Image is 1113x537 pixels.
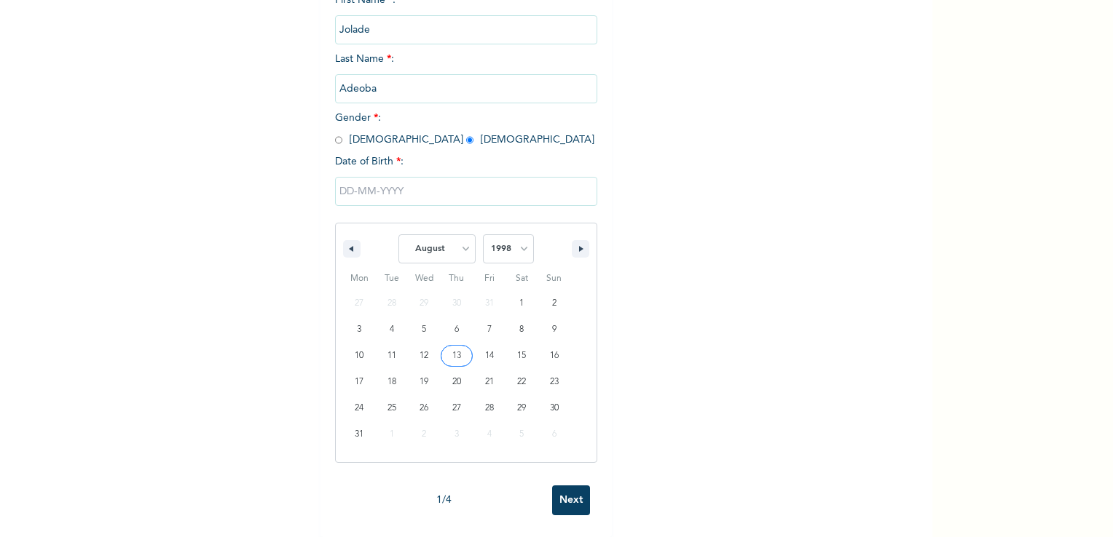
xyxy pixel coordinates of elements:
[517,343,526,369] span: 15
[335,113,594,145] span: Gender : [DEMOGRAPHIC_DATA] [DEMOGRAPHIC_DATA]
[376,267,409,290] span: Tue
[376,369,409,395] button: 18
[506,317,538,343] button: 8
[357,317,361,343] span: 3
[420,343,428,369] span: 12
[473,317,506,343] button: 7
[420,369,428,395] span: 19
[441,369,473,395] button: 20
[452,369,461,395] span: 20
[519,317,524,343] span: 8
[343,317,376,343] button: 3
[343,421,376,447] button: 31
[506,267,538,290] span: Sat
[485,395,494,421] span: 28
[487,317,492,343] span: 7
[408,317,441,343] button: 5
[506,343,538,369] button: 15
[422,317,426,343] span: 5
[473,395,506,421] button: 28
[538,343,570,369] button: 16
[441,317,473,343] button: 6
[335,15,597,44] input: Enter your first name
[538,395,570,421] button: 30
[485,343,494,369] span: 14
[550,369,559,395] span: 23
[473,343,506,369] button: 14
[538,369,570,395] button: 23
[519,290,524,317] span: 1
[552,290,556,317] span: 2
[538,267,570,290] span: Sun
[335,493,552,508] div: 1 / 4
[355,395,363,421] span: 24
[550,343,559,369] span: 16
[376,395,409,421] button: 25
[335,154,404,170] span: Date of Birth :
[335,177,597,206] input: DD-MM-YYYY
[355,369,363,395] span: 17
[388,369,396,395] span: 18
[376,317,409,343] button: 4
[506,290,538,317] button: 1
[538,290,570,317] button: 2
[388,395,396,421] span: 25
[517,395,526,421] span: 29
[408,395,441,421] button: 26
[343,343,376,369] button: 10
[485,369,494,395] span: 21
[376,343,409,369] button: 11
[441,343,473,369] button: 13
[390,317,394,343] span: 4
[552,485,590,515] input: Next
[441,267,473,290] span: Thu
[408,369,441,395] button: 19
[452,395,461,421] span: 27
[473,369,506,395] button: 21
[452,343,461,369] span: 13
[343,369,376,395] button: 17
[550,395,559,421] span: 30
[343,395,376,421] button: 24
[408,343,441,369] button: 12
[506,395,538,421] button: 29
[343,267,376,290] span: Mon
[473,267,506,290] span: Fri
[335,54,597,94] span: Last Name :
[355,421,363,447] span: 31
[552,317,556,343] span: 9
[355,343,363,369] span: 10
[506,369,538,395] button: 22
[388,343,396,369] span: 11
[538,317,570,343] button: 9
[335,74,597,103] input: Enter your last name
[408,267,441,290] span: Wed
[517,369,526,395] span: 22
[441,395,473,421] button: 27
[455,317,459,343] span: 6
[420,395,428,421] span: 26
